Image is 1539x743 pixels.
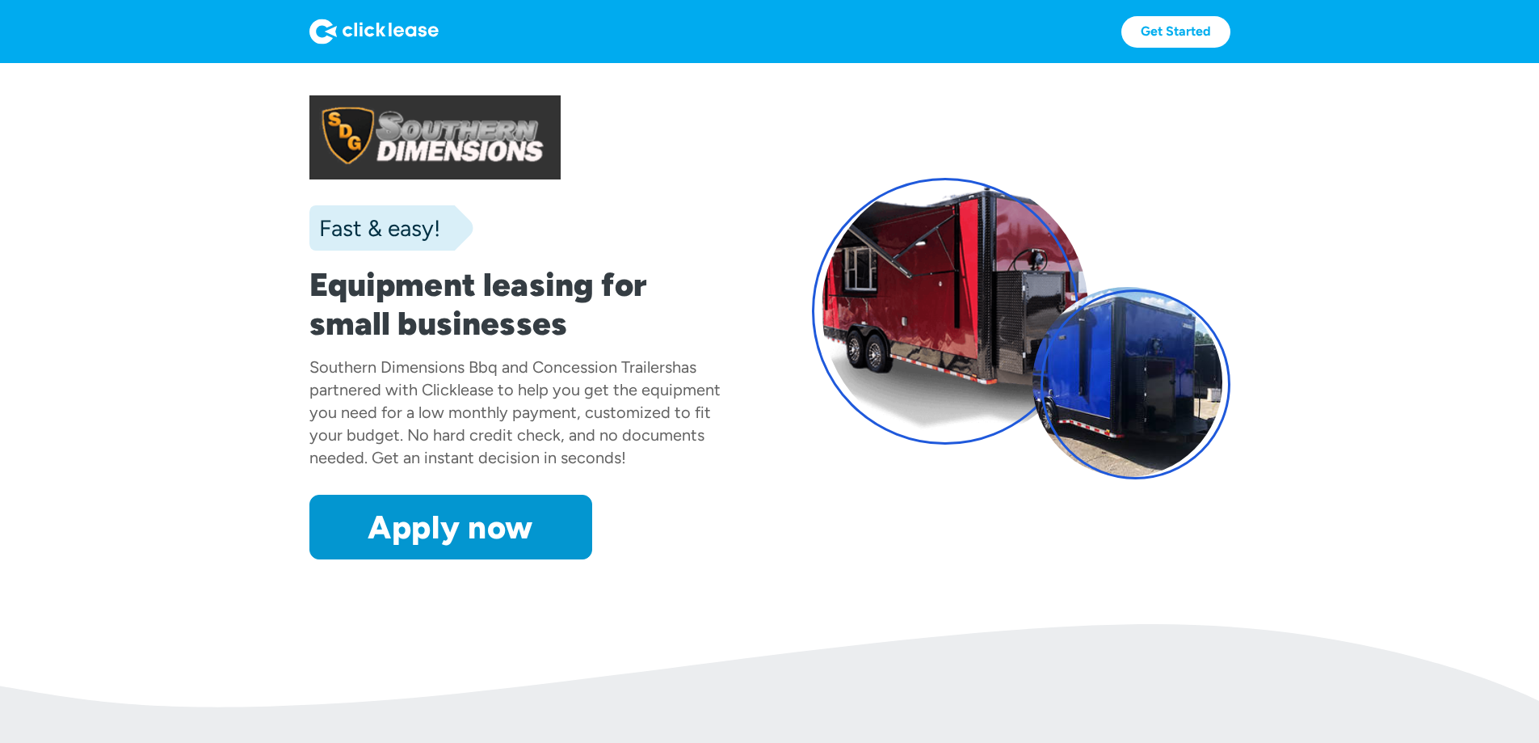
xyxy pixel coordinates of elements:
[309,19,439,44] img: Logo
[309,357,672,377] div: Southern Dimensions Bbq and Concession Trailers
[1121,16,1230,48] a: Get Started
[309,357,721,467] div: has partnered with Clicklease to help you get the equipment you need for a low monthly payment, c...
[309,265,728,343] h1: Equipment leasing for small businesses
[309,495,592,559] a: Apply now
[309,212,440,244] div: Fast & easy!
